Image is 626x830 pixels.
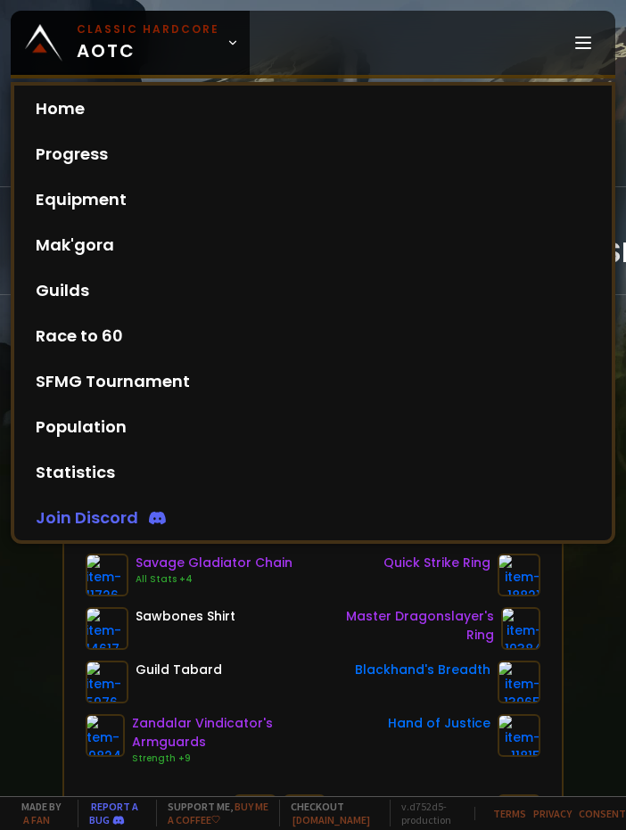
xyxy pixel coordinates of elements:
a: a fan [23,813,50,826]
span: Support me, [156,800,269,826]
div: All Stats +4 [136,572,292,587]
img: item-19384 [499,607,542,650]
div: Blackhand's Breadth [355,661,490,679]
a: Guilds [14,267,612,313]
img: item-18821 [498,554,540,596]
div: Hand of Justice [388,714,490,733]
a: Privacy [533,807,572,820]
span: Made by [11,800,67,826]
small: Classic Hardcore [77,21,219,37]
a: Statistics [14,449,612,495]
div: Blastershot Launcher [351,794,490,813]
div: Savage Gladiator Chain [136,554,292,572]
div: Master Dragonslayer's Ring [331,607,494,645]
a: Race to 60 [14,313,612,358]
div: Zandalar Vindicator's Armguards [132,714,331,752]
a: Join Discord [14,495,612,540]
div: Sawbones Shirt [136,607,235,626]
a: Classic HardcoreAOTC [11,11,250,75]
a: Report a bug [89,800,138,826]
img: item-14617 [86,607,128,650]
a: [DOMAIN_NAME] [292,813,370,826]
div: Quick Strike Ring [383,554,490,572]
span: AOTC [77,21,219,64]
img: item-19824 [84,714,127,757]
a: Equipment [14,177,612,222]
a: Terms [493,807,526,820]
img: item-13965 [498,661,540,703]
a: Home [14,86,612,131]
a: Consent [579,807,626,820]
div: Guild Tabard [136,661,222,679]
a: SFMG Tournament [14,358,612,404]
div: Strength +9 [132,752,331,766]
a: Progress [14,131,612,177]
img: item-5976 [86,661,128,703]
a: Population [14,404,612,449]
a: Buy me a coffee [168,800,268,826]
a: Mak'gora [14,222,612,267]
span: Checkout [279,800,379,826]
img: item-11726 [86,554,128,596]
img: item-11815 [498,714,540,757]
span: v. d752d5 - production [390,800,464,826]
